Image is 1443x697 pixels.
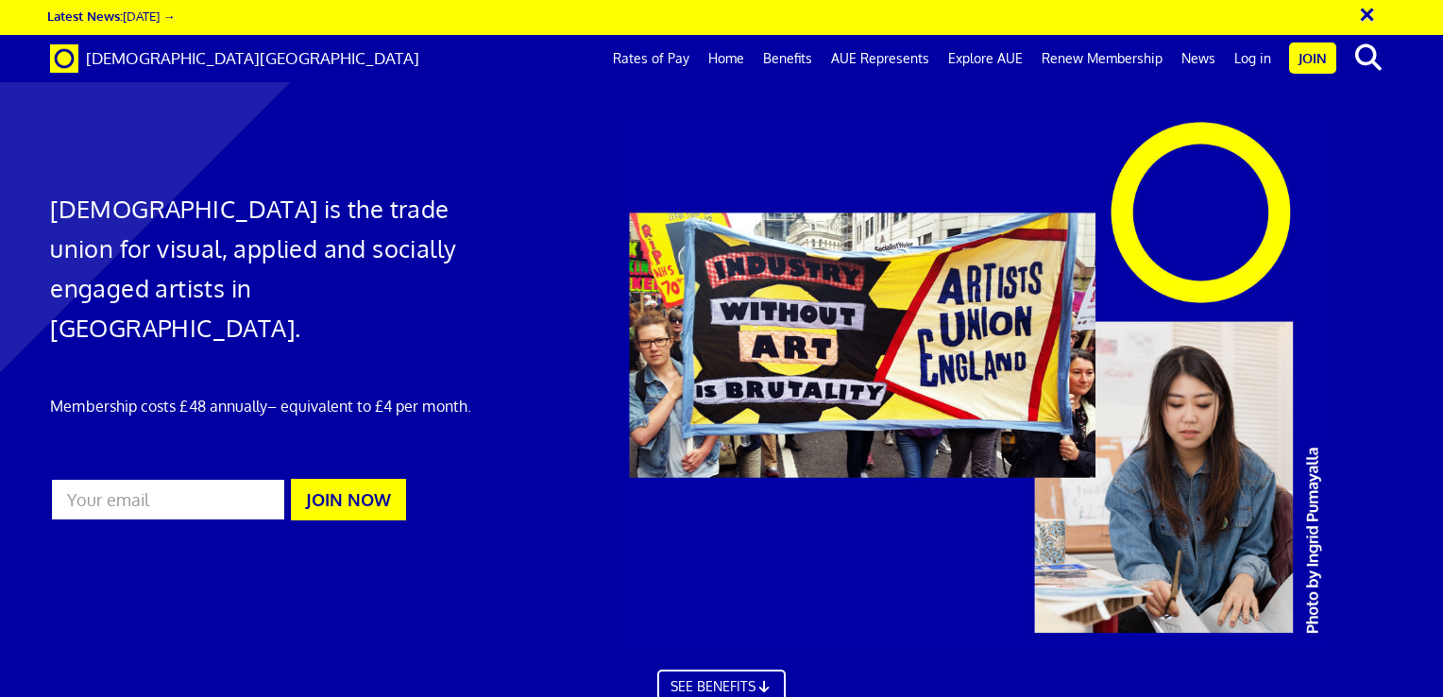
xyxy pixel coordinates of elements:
[1032,35,1172,82] a: Renew Membership
[1340,38,1398,77] button: search
[939,35,1032,82] a: Explore AUE
[754,35,822,82] a: Benefits
[699,35,754,82] a: Home
[47,8,175,24] a: Latest News:[DATE] →
[1289,42,1336,74] a: Join
[50,189,479,348] h1: [DEMOGRAPHIC_DATA] is the trade union for visual, applied and socially engaged artists in [GEOGRA...
[822,35,939,82] a: AUE Represents
[50,478,286,521] input: Your email
[36,35,433,82] a: Brand [DEMOGRAPHIC_DATA][GEOGRAPHIC_DATA]
[603,35,699,82] a: Rates of Pay
[1225,35,1281,82] a: Log in
[50,395,479,417] p: Membership costs £48 annually – equivalent to £4 per month.
[86,48,419,68] span: [DEMOGRAPHIC_DATA][GEOGRAPHIC_DATA]
[1172,35,1225,82] a: News
[291,479,406,520] button: JOIN NOW
[47,8,123,24] strong: Latest News:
